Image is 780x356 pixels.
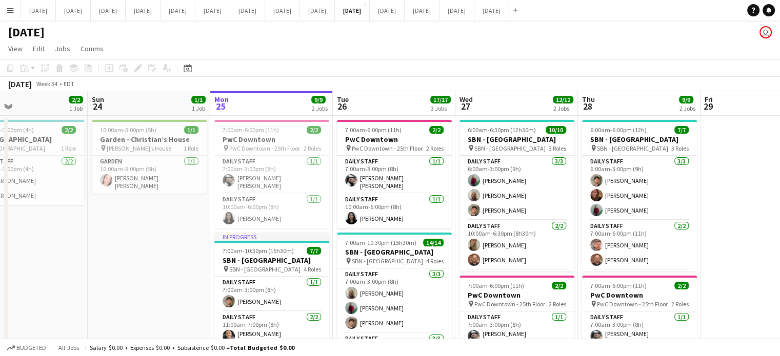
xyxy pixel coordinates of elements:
span: 2/2 [674,282,689,289]
span: Week 34 [34,80,59,88]
div: In progress [214,233,329,241]
a: Comms [76,42,108,55]
span: Fri [705,95,713,104]
h3: PwC Downtown [337,135,452,144]
span: 4 Roles [304,265,321,273]
app-job-card: 6:00am-6:00pm (12h)7/7SBN - [GEOGRAPHIC_DATA] SBN - [GEOGRAPHIC_DATA]3 RolesDaily Staff3/36:00am-... [582,120,697,271]
app-card-role: Daily Staff1/17:00am-3:00pm (8h)[PERSON_NAME] [PERSON_NAME] [582,311,697,349]
app-card-role: Daily Staff1/110:00am-6:00pm (8h)[PERSON_NAME] [337,194,452,228]
span: View [8,44,23,53]
button: [DATE] [126,1,161,20]
span: 24 [90,100,104,112]
button: [DATE] [370,1,405,20]
span: PwC Downtown - 25th Floor [352,144,423,152]
span: 10:00am-3:00pm (5h) [100,126,156,134]
span: 1 Role [184,144,198,152]
span: 2/2 [62,126,76,134]
span: 7:00am-10:30pm (15h30m) [223,247,294,255]
h3: PwC Downtown [459,290,574,300]
button: [DATE] [405,1,439,20]
span: 25 [213,100,229,112]
span: Tue [337,95,349,104]
app-card-role: Daily Staff2/27:00am-6:00pm (11h)[PERSON_NAME][PERSON_NAME] [582,220,697,270]
span: 12/12 [553,96,573,103]
h3: PwC Downtown [582,290,697,300]
span: 26 [335,100,349,112]
span: Thu [582,95,595,104]
div: Salary $0.00 + Expenses $0.00 + Subsistence $0.00 = [90,344,294,351]
span: 6:00am-6:30pm (12h30m) [468,126,536,134]
span: 1/1 [191,96,206,103]
div: 7:00am-6:00pm (11h)2/2PwC Downtown PwC Downtown - 25th Floor2 RolesDaily Staff1/17:00am-3:00pm (8... [214,120,329,228]
span: 29 [703,100,713,112]
span: 9/9 [679,96,693,103]
h3: SBN - [GEOGRAPHIC_DATA] [459,135,574,144]
span: Mon [214,95,229,104]
span: 2/2 [307,126,321,134]
span: 4 Roles [426,257,444,265]
span: 28 [581,100,595,112]
span: 2/2 [69,96,83,103]
span: 1/1 [184,126,198,134]
a: Edit [29,42,49,55]
span: Sun [92,95,104,104]
span: 2/2 [429,126,444,134]
span: Comms [81,44,104,53]
app-user-avatar: Jolanta Rokowski [759,26,772,38]
button: [DATE] [56,1,91,20]
div: EDT [64,80,74,88]
app-card-role: Daily Staff1/110:00am-6:00pm (8h)[PERSON_NAME] [214,194,329,228]
span: SBN - [GEOGRAPHIC_DATA] [597,144,668,152]
button: [DATE] [265,1,300,20]
div: 1 Job [69,104,83,112]
app-card-role: Daily Staff3/36:00am-3:00pm (9h)[PERSON_NAME][PERSON_NAME][PERSON_NAME] [582,156,697,220]
h1: [DATE] [8,25,45,40]
h3: SBN - [GEOGRAPHIC_DATA] [214,256,329,265]
span: Total Budgeted $0.00 [230,344,294,351]
span: 14/14 [423,239,444,246]
button: [DATE] [161,1,195,20]
app-card-role: Garden1/110:00am-3:00pm (5h)[PERSON_NAME] [PERSON_NAME] [92,156,207,194]
h3: SBN - [GEOGRAPHIC_DATA] [582,135,697,144]
button: [DATE] [230,1,265,20]
h3: SBN - [GEOGRAPHIC_DATA] [337,247,452,257]
span: Edit [33,44,45,53]
a: Jobs [51,42,74,55]
span: SBN - [GEOGRAPHIC_DATA] [229,265,301,273]
div: 2 Jobs [312,104,328,112]
button: [DATE] [21,1,56,20]
span: 7:00am-10:30pm (15h30m) [345,239,416,246]
span: 7:00am-6:00pm (11h) [223,126,279,134]
app-card-role: Daily Staff3/37:00am-3:00pm (8h)[PERSON_NAME][PERSON_NAME][PERSON_NAME] [337,268,452,333]
span: 2 Roles [671,300,689,308]
span: 7/7 [674,126,689,134]
span: 2 Roles [549,300,566,308]
span: 27 [458,100,473,112]
button: [DATE] [335,1,370,20]
app-job-card: 7:00am-6:00pm (11h)2/2PwC Downtown PwC Downtown - 25th Floor2 RolesDaily Staff1/17:00am-3:00pm (8... [337,120,452,228]
app-job-card: 10:00am-3:00pm (5h)1/1Garden - Christian’s House [PERSON_NAME]’s House1 RoleGarden1/110:00am-3:00... [92,120,207,194]
span: Budgeted [16,344,46,351]
div: 3 Jobs [431,104,450,112]
app-card-role: Daily Staff2/210:00am-6:30pm (8h30m)[PERSON_NAME][PERSON_NAME] [459,220,574,270]
span: [PERSON_NAME]’s House [107,144,171,152]
h3: Garden - Christian’s House [92,135,207,144]
a: View [4,42,27,55]
span: 7:00am-6:00pm (11h) [345,126,402,134]
span: All jobs [56,344,81,351]
app-card-role: Daily Staff1/17:00am-3:00pm (8h)[PERSON_NAME] [PERSON_NAME] [459,311,574,349]
span: 7:00am-6:00pm (11h) [590,282,647,289]
span: 17/17 [430,96,451,103]
span: Wed [459,95,473,104]
span: 7/7 [307,247,321,255]
span: 7:00am-6:00pm (11h) [468,282,524,289]
div: 1 Job [192,104,205,112]
button: [DATE] [474,1,509,20]
div: 6:00am-6:30pm (12h30m)10/10SBN - [GEOGRAPHIC_DATA] SBN - [GEOGRAPHIC_DATA]3 RolesDaily Staff3/36:... [459,120,574,271]
span: PwC Downtown - 25th Floor [474,300,545,308]
span: 3 Roles [671,144,689,152]
button: Budgeted [5,342,48,353]
button: [DATE] [195,1,230,20]
span: PwC Downtown - 25th Floor [597,300,668,308]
